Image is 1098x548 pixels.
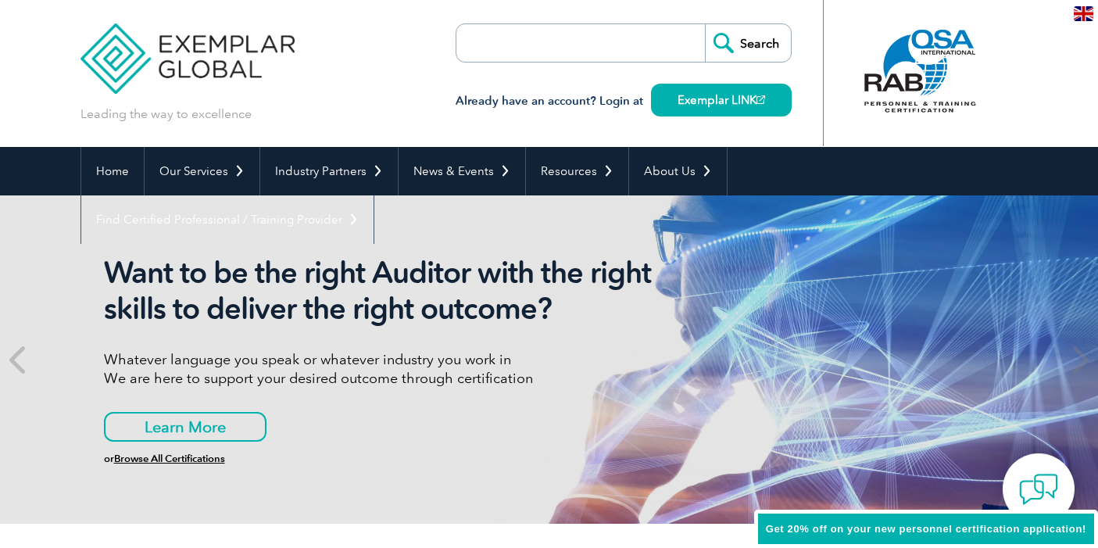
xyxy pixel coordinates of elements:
a: Learn More [104,412,266,442]
a: News & Events [399,147,525,195]
img: en [1074,6,1093,21]
a: Find Certified Professional / Training Provider [81,195,374,244]
a: Home [81,147,144,195]
a: Browse All Certifications [114,453,225,464]
a: Exemplar LINK [651,84,792,116]
a: About Us [629,147,727,195]
a: Resources [526,147,628,195]
img: open_square.png [756,95,765,104]
a: Industry Partners [260,147,398,195]
p: Whatever language you speak or whatever industry you work in We are here to support your desired ... [104,350,690,388]
a: Our Services [145,147,259,195]
h2: Want to be the right Auditor with the right skills to deliver the right outcome? [104,255,690,327]
h3: Already have an account? Login at [456,91,792,111]
input: Search [705,24,791,62]
img: contact-chat.png [1019,470,1058,509]
span: Get 20% off on your new personnel certification application! [766,523,1086,535]
h6: or [104,453,690,464]
p: Leading the way to excellence [80,106,252,123]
